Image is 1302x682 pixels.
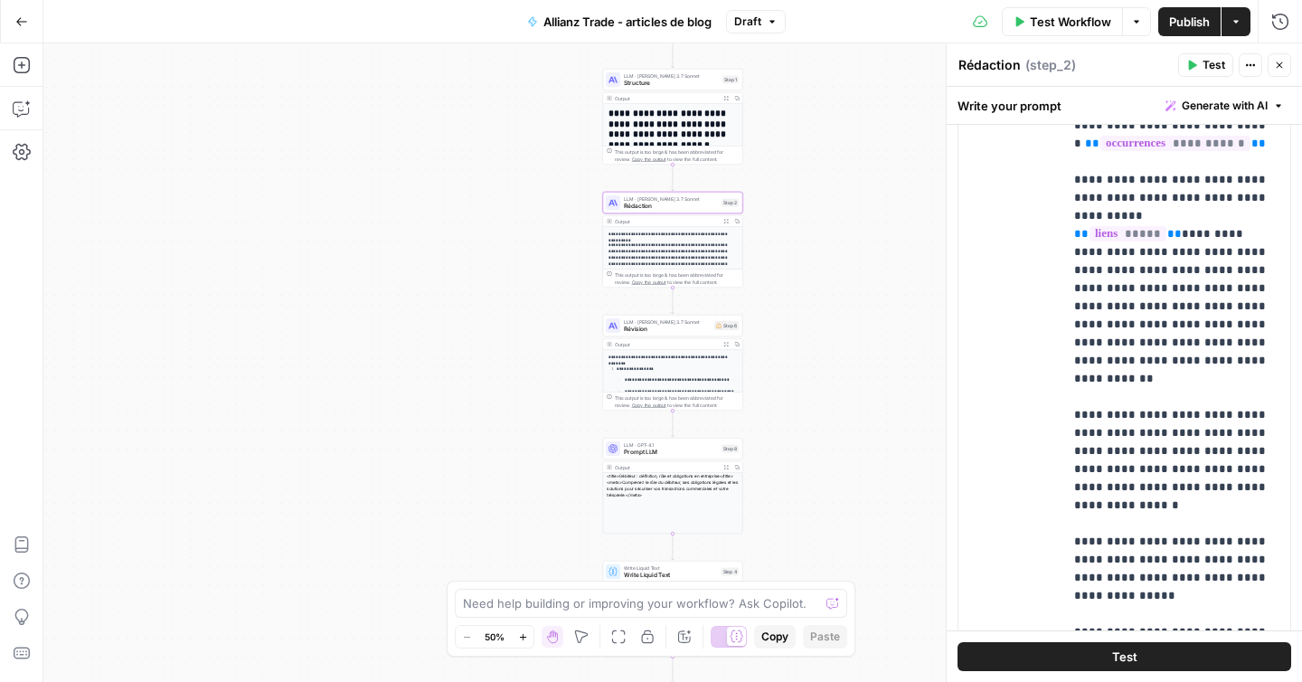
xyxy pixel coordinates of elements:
[485,630,505,644] span: 50%
[624,571,718,580] span: Write Liquid Text
[624,79,719,88] span: Structure
[624,318,711,326] span: LLM · [PERSON_NAME] 3.7 Sonnet
[810,629,840,645] span: Paste
[1002,7,1122,36] button: Test Workflow
[603,473,742,497] div: <title>Débiteur : définition, rôle et obligations en entreprise</title> <meta>Comprenez le rôle d...
[624,202,718,211] span: Rédaction
[722,199,739,207] div: Step 2
[1158,7,1221,36] button: Publish
[958,642,1291,671] button: Test
[615,271,739,286] div: This output is too large & has been abbreviated for review. to view the full content.
[754,625,796,649] button: Copy
[1182,98,1268,114] span: Generate with AI
[734,14,761,30] span: Draft
[624,195,718,203] span: LLM · [PERSON_NAME] 3.7 Sonnet
[672,534,675,560] g: Edge from step_8 to step_4
[947,87,1302,124] div: Write your prompt
[624,325,711,334] span: Révision
[1203,57,1225,73] span: Test
[672,42,675,68] g: Edge from start to step_1
[615,148,739,163] div: This output is too large & has been abbreviated for review. to view the full content.
[958,56,1021,74] textarea: Rédaction
[624,448,718,457] span: Prompt LLM
[722,76,739,84] div: Step 1
[603,438,743,534] div: LLM · GPT-4.1Prompt LLMStep 8Output<title>Débiteur : définition, rôle et obligations en entrepris...
[632,403,666,408] span: Copy the output
[624,72,719,80] span: LLM · [PERSON_NAME] 3.7 Sonnet
[615,218,718,225] div: Output
[726,10,786,33] button: Draft
[1158,94,1291,118] button: Generate with AI
[672,165,675,191] g: Edge from step_1 to step_2
[1169,13,1210,31] span: Publish
[624,441,718,449] span: LLM · GPT-4.1
[624,564,718,572] span: Write Liquid Text
[1025,56,1076,74] span: ( step_2 )
[632,156,666,162] span: Copy the output
[632,279,666,285] span: Copy the output
[722,445,739,453] div: Step 8
[672,288,675,314] g: Edge from step_2 to step_6
[1030,13,1111,31] span: Test Workflow
[803,625,847,649] button: Paste
[1178,53,1233,77] button: Test
[714,321,739,330] div: Step 6
[543,13,712,31] span: Allianz Trade - articles de blog
[615,394,739,409] div: This output is too large & has been abbreviated for review. to view the full content.
[722,568,740,576] div: Step 4
[672,411,675,437] g: Edge from step_6 to step_8
[1112,648,1137,666] span: Test
[615,95,718,102] div: Output
[516,7,722,36] button: Allianz Trade - articles de blog
[761,629,788,645] span: Copy
[615,341,718,348] div: Output
[615,464,718,471] div: Output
